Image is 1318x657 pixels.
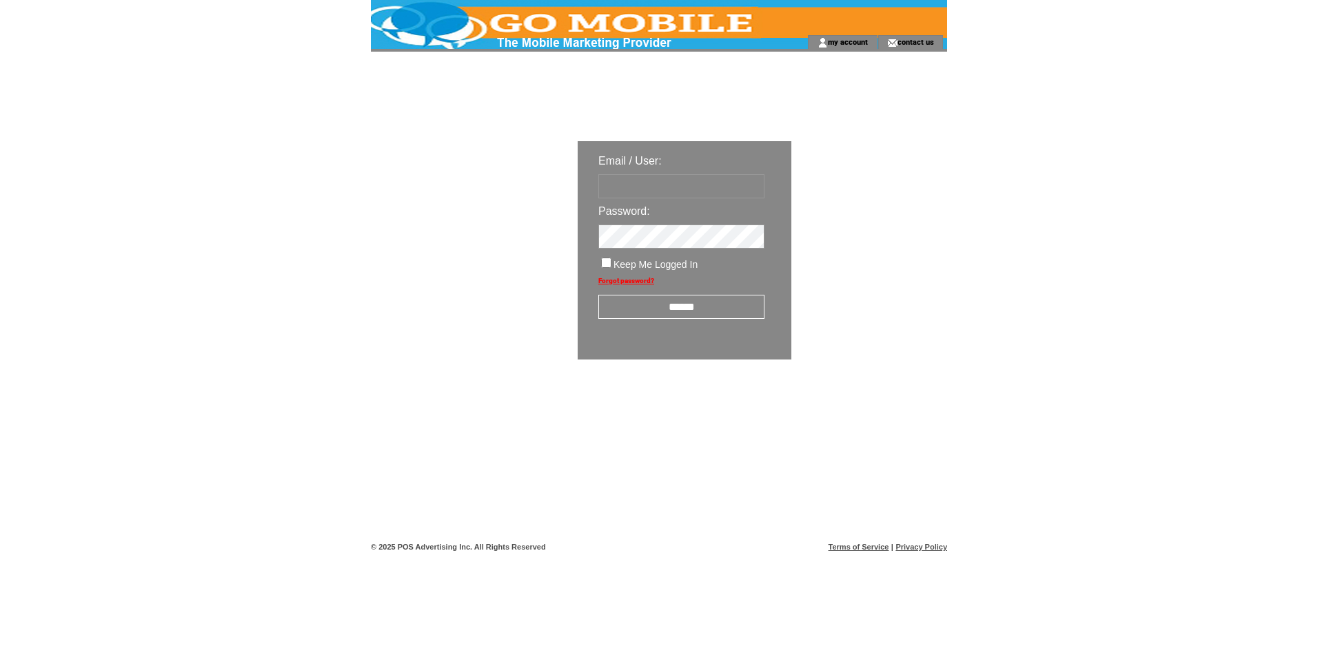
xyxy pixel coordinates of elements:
a: contact us [898,37,934,46]
a: Forgot password? [598,277,654,284]
img: transparent.png [831,394,900,411]
span: Keep Me Logged In [614,259,698,270]
a: Privacy Policy [895,543,947,551]
span: | [891,543,893,551]
span: © 2025 POS Advertising Inc. All Rights Reserved [371,543,546,551]
a: Terms of Service [829,543,889,551]
span: Email / User: [598,155,662,167]
span: Password: [598,205,650,217]
img: contact_us_icon.gif [887,37,898,48]
img: account_icon.gif [818,37,828,48]
a: my account [828,37,868,46]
